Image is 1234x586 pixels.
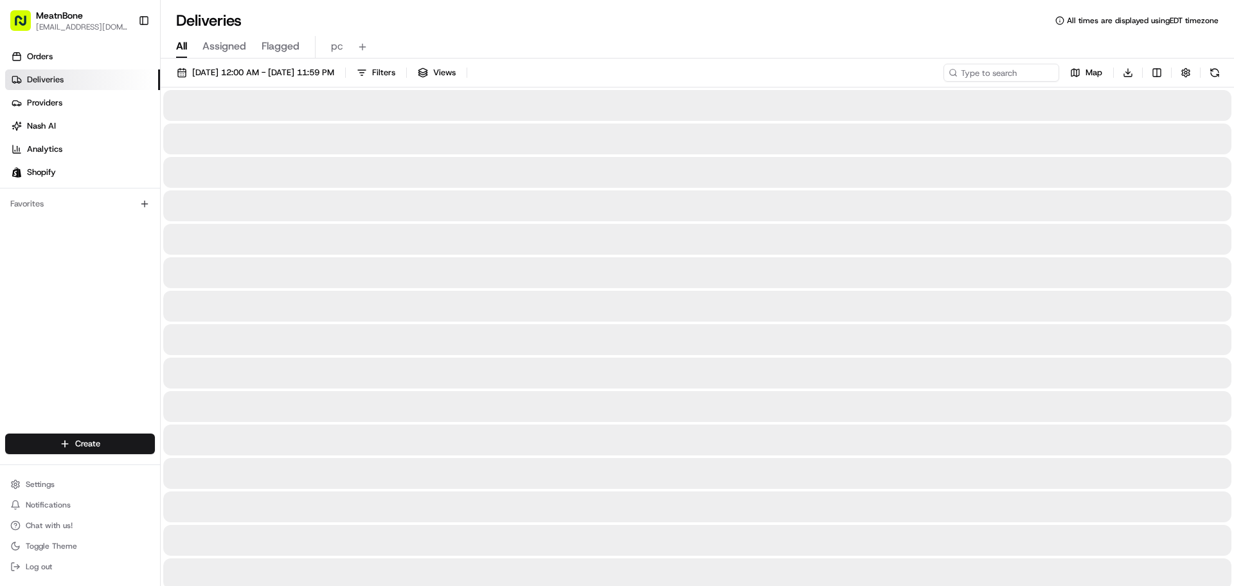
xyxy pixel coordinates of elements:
button: MeatnBone [36,9,83,22]
button: Views [412,64,461,82]
a: Analytics [5,139,160,160]
span: Nash AI [27,120,56,132]
a: Shopify [5,162,160,183]
span: Map [1086,67,1102,78]
span: Deliveries [27,74,64,86]
div: Favorites [5,194,155,214]
button: Filters [351,64,401,82]
img: Shopify logo [12,167,22,178]
button: MeatnBone[EMAIL_ADDRESS][DOMAIN_NAME] [5,5,133,36]
span: Providers [27,97,62,109]
button: Create [5,434,155,454]
span: Assigned [202,39,246,54]
h1: Deliveries [176,10,242,31]
button: Toggle Theme [5,537,155,555]
button: Log out [5,558,155,576]
span: Chat with us! [26,520,73,531]
span: Toggle Theme [26,541,77,551]
span: All [176,39,187,54]
span: pc [331,39,343,54]
a: Orders [5,46,160,67]
span: [DATE] 12:00 AM - [DATE] 11:59 PM [192,67,334,78]
span: Log out [26,562,52,572]
a: Deliveries [5,69,160,90]
button: Notifications [5,496,155,514]
button: Refresh [1206,64,1224,82]
span: Views [433,67,456,78]
span: Settings [26,479,55,490]
span: All times are displayed using EDT timezone [1067,15,1219,26]
button: [EMAIL_ADDRESS][DOMAIN_NAME] [36,22,128,32]
span: Analytics [27,143,62,155]
span: Filters [372,67,395,78]
span: Flagged [262,39,300,54]
a: Nash AI [5,116,160,136]
a: Providers [5,93,160,113]
span: Notifications [26,500,71,510]
span: Create [75,438,100,450]
span: Orders [27,51,53,62]
button: Chat with us! [5,517,155,535]
button: [DATE] 12:00 AM - [DATE] 11:59 PM [171,64,340,82]
button: Settings [5,475,155,493]
input: Type to search [943,64,1059,82]
button: Map [1064,64,1108,82]
span: Shopify [27,167,56,178]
